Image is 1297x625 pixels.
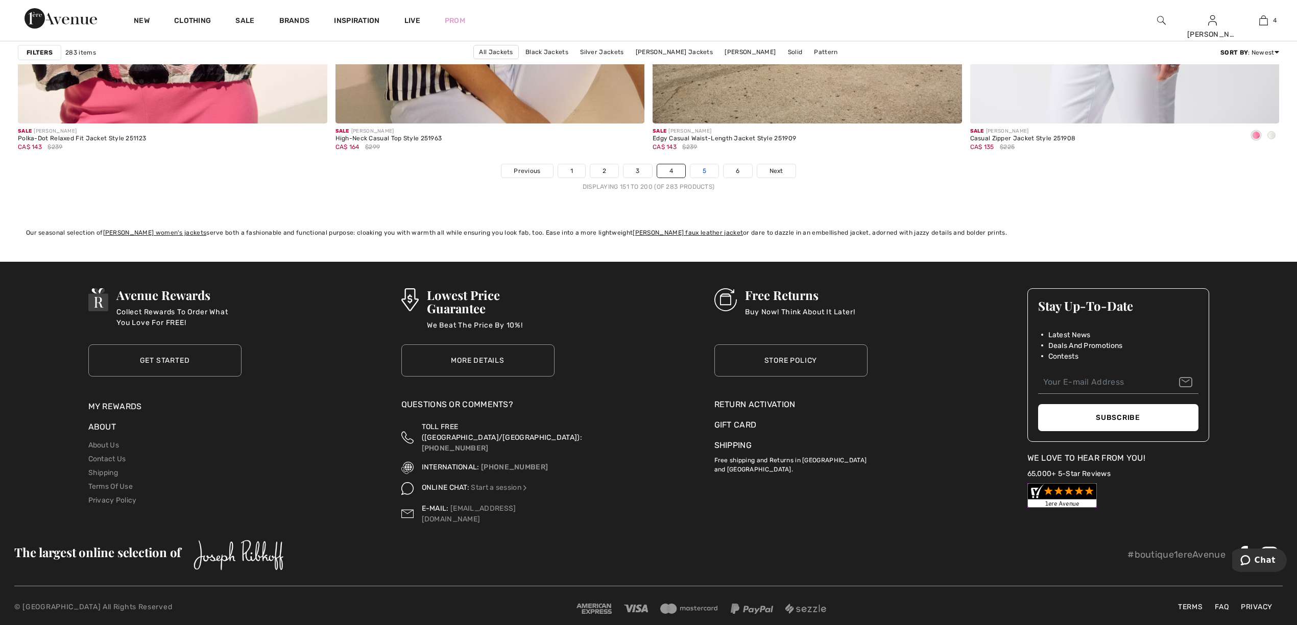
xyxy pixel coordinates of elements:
[745,307,855,327] p: Buy Now! Think About It Later!
[1048,351,1078,362] span: Contests
[809,45,843,59] a: Pattern
[714,344,868,377] a: Store Policy
[1048,340,1123,351] span: Deals And Promotions
[481,463,548,471] a: [PHONE_NUMBER]
[88,421,242,438] div: About
[1238,14,1288,27] a: 4
[18,164,1279,191] nav: Page navigation
[731,604,773,614] img: Paypal
[770,166,783,176] span: Next
[14,544,181,560] span: The largest online selection of
[624,605,647,612] img: Visa
[427,320,555,340] p: We Beat The Price By 10%!
[1208,14,1217,27] img: My Info
[1234,546,1252,564] img: Facebook
[1259,14,1268,27] img: My Bag
[633,229,743,236] a: [PERSON_NAME] faux leather jacket
[1208,15,1217,25] a: Sign In
[1220,48,1279,57] div: : Newest
[401,421,414,454] img: Toll Free (Canada/US)
[1027,469,1111,478] a: 65,000+ 5-Star Reviews
[745,288,855,302] h3: Free Returns
[174,16,211,27] a: Clothing
[653,135,796,142] div: Edgy Casual Waist-Length Jacket Style 251909
[682,142,697,152] span: $239
[103,229,207,236] a: [PERSON_NAME] women's jackets
[14,602,437,612] p: © [GEOGRAPHIC_DATA] All Rights Reserved
[1173,602,1208,612] a: Terms
[623,164,652,178] a: 3
[653,128,796,135] div: [PERSON_NAME]
[631,45,718,59] a: [PERSON_NAME] Jackets
[88,496,137,505] a: Privacy Policy
[520,45,573,59] a: Black Jackets
[521,484,529,491] img: Online Chat
[422,504,516,523] a: [EMAIL_ADDRESS][DOMAIN_NAME]
[401,503,414,524] img: Contact us
[653,128,666,134] span: Sale
[970,143,994,151] span: CA$ 135
[27,48,53,57] strong: Filters
[401,462,414,474] img: International
[473,45,518,59] a: All Jackets
[1038,404,1198,431] button: Subscribe
[714,398,868,411] a: Return Activation
[26,228,1271,237] div: Our seasonal selection of serve both a fashionable and functional purpose: cloaking you with warm...
[401,288,419,311] img: Lowest Price Guarantee
[1187,29,1237,40] div: [PERSON_NAME]
[577,604,612,614] img: Amex
[714,288,737,311] img: Free Returns
[1273,16,1277,25] span: 4
[65,48,96,57] span: 283 items
[590,164,618,178] a: 2
[1048,330,1091,340] span: Latest News
[1038,371,1198,394] input: Your E-mail Address
[445,15,465,26] a: Prom
[194,540,284,570] img: Joseph Ribkoff
[719,45,781,59] a: [PERSON_NAME]
[88,455,126,463] a: Contact Us
[1157,14,1166,27] img: search the website
[401,482,414,494] img: Online Chat
[116,288,241,302] h3: Avenue Rewards
[18,182,1279,191] div: Displaying 151 to 200 (of 283 products)
[235,16,254,27] a: Sale
[785,604,826,614] img: Sezzle
[1000,142,1015,152] span: $225
[422,483,470,492] span: ONLINE CHAT:
[1027,452,1209,464] div: We Love To Hear From You!
[1127,548,1226,562] p: #boutique1ereAvenue
[724,164,752,178] a: 6
[970,128,984,134] span: Sale
[558,164,585,178] a: 1
[1027,483,1097,508] img: Customer Reviews
[335,128,349,134] span: Sale
[134,16,150,27] a: New
[18,128,146,135] div: [PERSON_NAME]
[401,398,555,416] div: Questions or Comments?
[335,128,442,135] div: [PERSON_NAME]
[653,143,677,151] span: CA$ 143
[970,135,1076,142] div: Casual Zipper Jacket Style 251908
[970,128,1076,135] div: [PERSON_NAME]
[714,452,868,474] p: Free shipping and Returns in [GEOGRAPHIC_DATA] and [GEOGRAPHIC_DATA].
[471,483,529,492] a: Start a session
[657,164,685,178] a: 4
[88,402,142,411] a: My Rewards
[660,604,718,614] img: Mastercard
[335,135,442,142] div: High-Neck Casual Top Style 251963
[1260,546,1279,564] img: Instagram
[18,135,146,142] div: Polka-Dot Relaxed Fit Jacket Style 251123
[335,143,359,151] span: CA$ 164
[365,142,380,152] span: $299
[757,164,796,178] a: Next
[714,440,752,450] a: Shipping
[514,166,540,176] span: Previous
[116,307,241,327] p: Collect Rewards To Order What You Love For FREE!
[714,419,868,431] a: Gift Card
[25,8,97,29] a: 1ère Avenue
[334,16,379,27] span: Inspiration
[401,344,555,377] a: More Details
